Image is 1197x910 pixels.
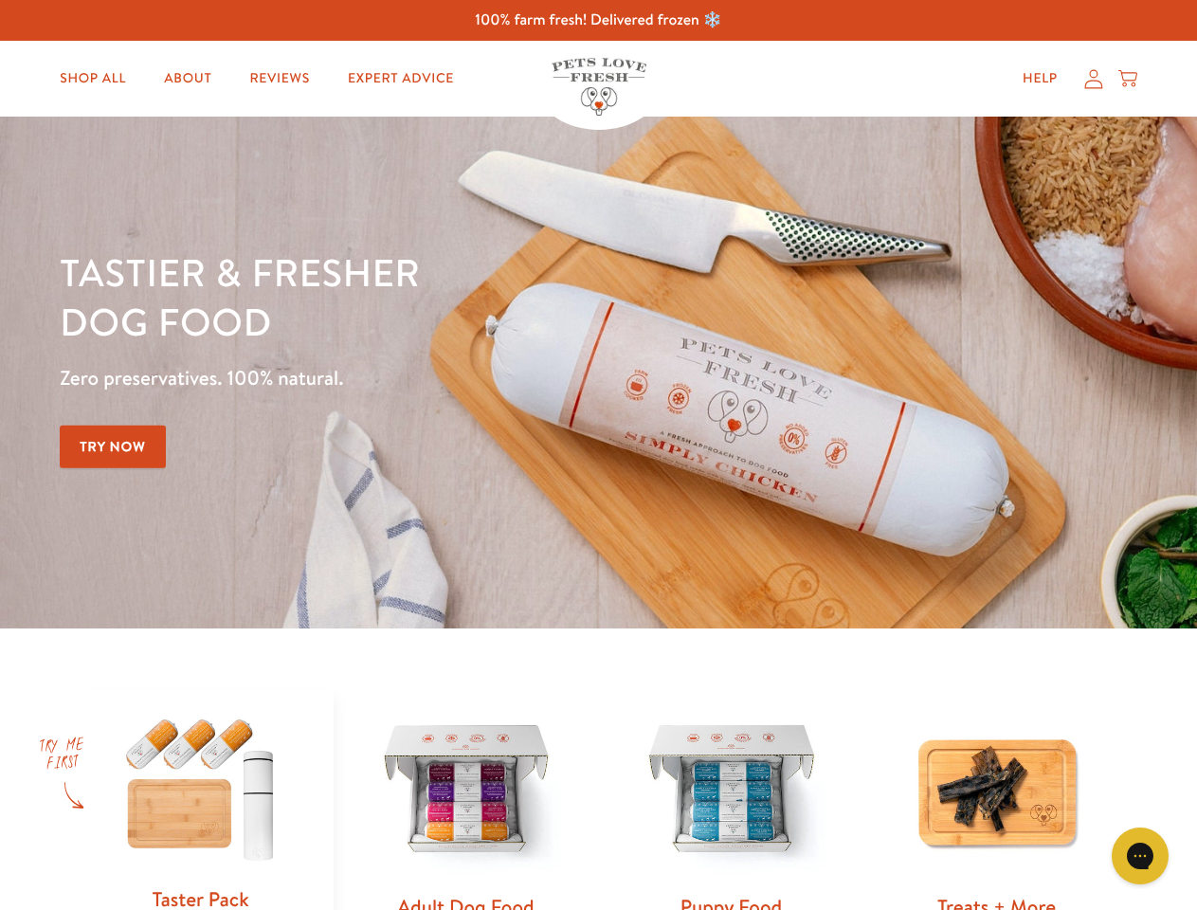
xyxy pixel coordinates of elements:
[1007,60,1073,98] a: Help
[552,58,646,116] img: Pets Love Fresh
[333,60,469,98] a: Expert Advice
[60,247,778,346] h1: Tastier & fresher dog food
[234,60,324,98] a: Reviews
[45,60,141,98] a: Shop All
[60,361,778,395] p: Zero preservatives. 100% natural.
[60,426,166,468] a: Try Now
[149,60,227,98] a: About
[1102,821,1178,891] iframe: Gorgias live chat messenger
